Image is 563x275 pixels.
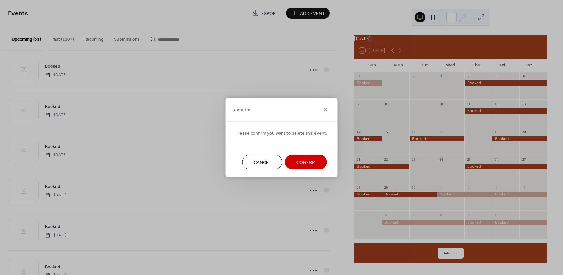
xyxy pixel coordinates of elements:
span: Cancel [254,159,271,166]
span: Please confirm you want to delete this event. [236,130,327,137]
button: Cancel [242,155,282,169]
span: Confirm [234,107,250,113]
span: Confirm [296,159,316,166]
button: Confirm [285,155,327,169]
